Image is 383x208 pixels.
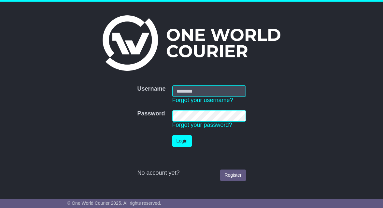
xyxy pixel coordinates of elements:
[137,85,165,93] label: Username
[67,201,161,206] span: © One World Courier 2025. All rights reserved.
[220,170,246,181] a: Register
[137,170,246,177] div: No account yet?
[172,97,233,103] a: Forgot your username?
[172,135,192,147] button: Login
[137,110,165,117] label: Password
[103,15,280,71] img: One World
[172,122,232,128] a: Forgot your password?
